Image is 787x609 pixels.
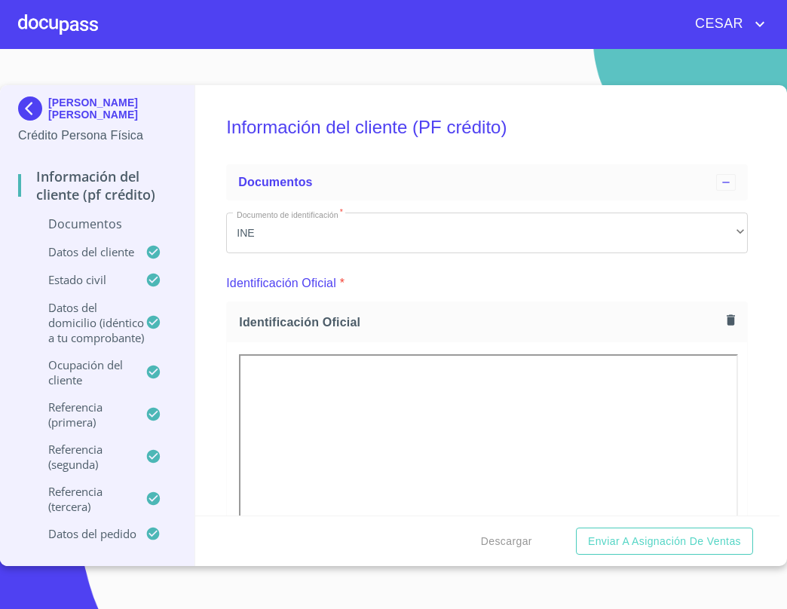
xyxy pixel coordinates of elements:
span: CESAR [684,12,751,36]
span: Enviar a Asignación de Ventas [588,532,741,551]
button: Descargar [475,528,538,555]
p: Datos del cliente [18,244,145,259]
img: Docupass spot blue [18,96,48,121]
div: [PERSON_NAME] [PERSON_NAME] [18,96,176,127]
p: Ocupación del Cliente [18,357,145,387]
p: Datos del pedido [18,526,145,541]
p: Estado Civil [18,272,145,287]
p: Crédito Persona Física [18,127,176,145]
span: Identificación Oficial [239,314,721,330]
button: account of current user [684,12,769,36]
h5: Información del cliente (PF crédito) [226,96,748,158]
p: Datos del domicilio (idéntico a tu comprobante) [18,300,145,345]
span: Descargar [481,532,532,551]
p: Identificación Oficial [226,274,336,292]
button: Enviar a Asignación de Ventas [576,528,753,555]
div: Documentos [226,164,748,200]
span: Documentos [238,176,312,188]
p: [PERSON_NAME] [PERSON_NAME] [48,96,176,121]
p: Referencia (segunda) [18,442,145,472]
p: Documentos [18,216,176,232]
div: INE [226,213,748,253]
p: Referencia (tercera) [18,484,145,514]
p: Referencia (primera) [18,399,145,430]
p: Información del cliente (PF crédito) [18,167,176,204]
